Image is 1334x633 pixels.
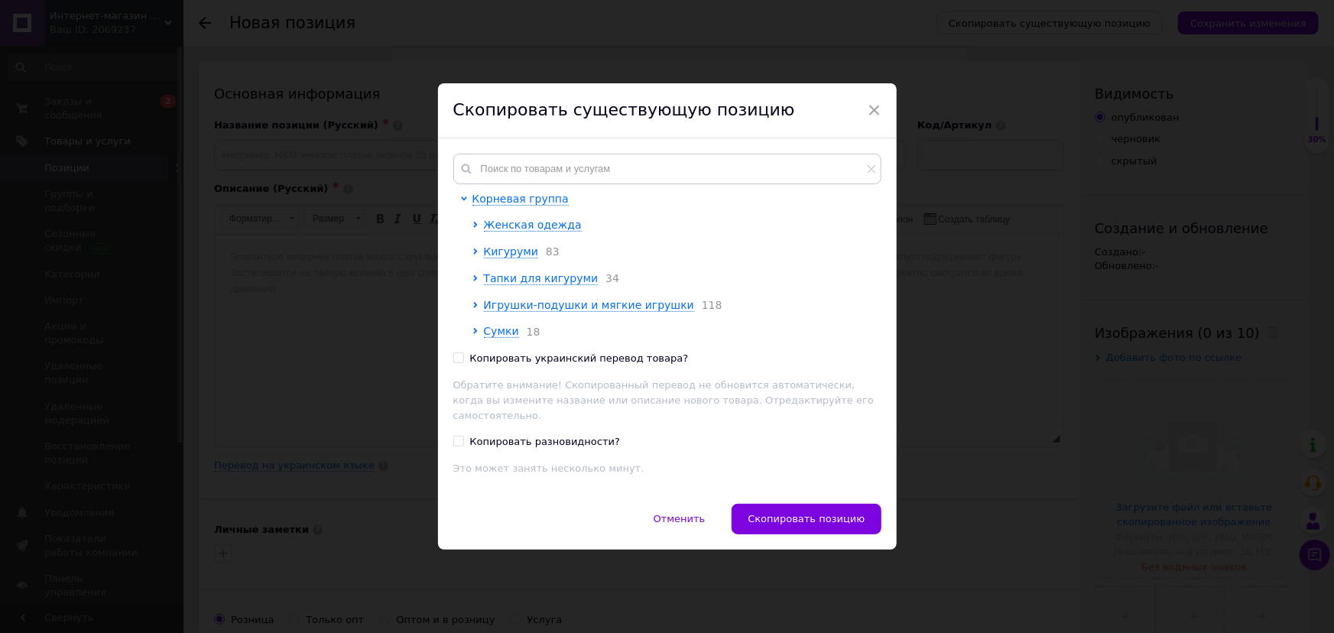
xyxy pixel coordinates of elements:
[484,299,694,311] span: Игрушки-подушки и мягкие игрушки
[472,193,569,205] span: Корневая группа
[748,513,865,524] span: Скопировать позицию
[868,97,881,123] span: ×
[453,379,875,420] span: Обратите внимание! Скопированный перевод не обновится автоматически, когда вы измените название и...
[438,83,897,138] div: Скопировать существующую позицию
[453,154,881,184] input: Поиск по товарам и услугам
[470,352,689,365] div: Копировать украинский перевод товара?
[484,219,582,231] span: Женская одежда
[453,463,644,474] span: Это может занять несколько минут.
[598,272,619,284] span: 34
[484,325,519,337] span: Сумки
[638,504,722,534] button: Отменить
[732,504,881,534] button: Скопировать позицию
[654,513,706,524] span: Отменить
[484,245,539,258] span: Кигуруми
[484,272,599,284] span: Тапки для кигуруми
[538,245,560,258] span: 83
[694,299,722,311] span: 118
[519,326,540,338] span: 18
[15,15,833,31] body: Визуальный текстовый редактор, EA42106E-5FAC-49CC-876D-AD0F5188F653
[470,435,621,449] div: Копировать разновидности?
